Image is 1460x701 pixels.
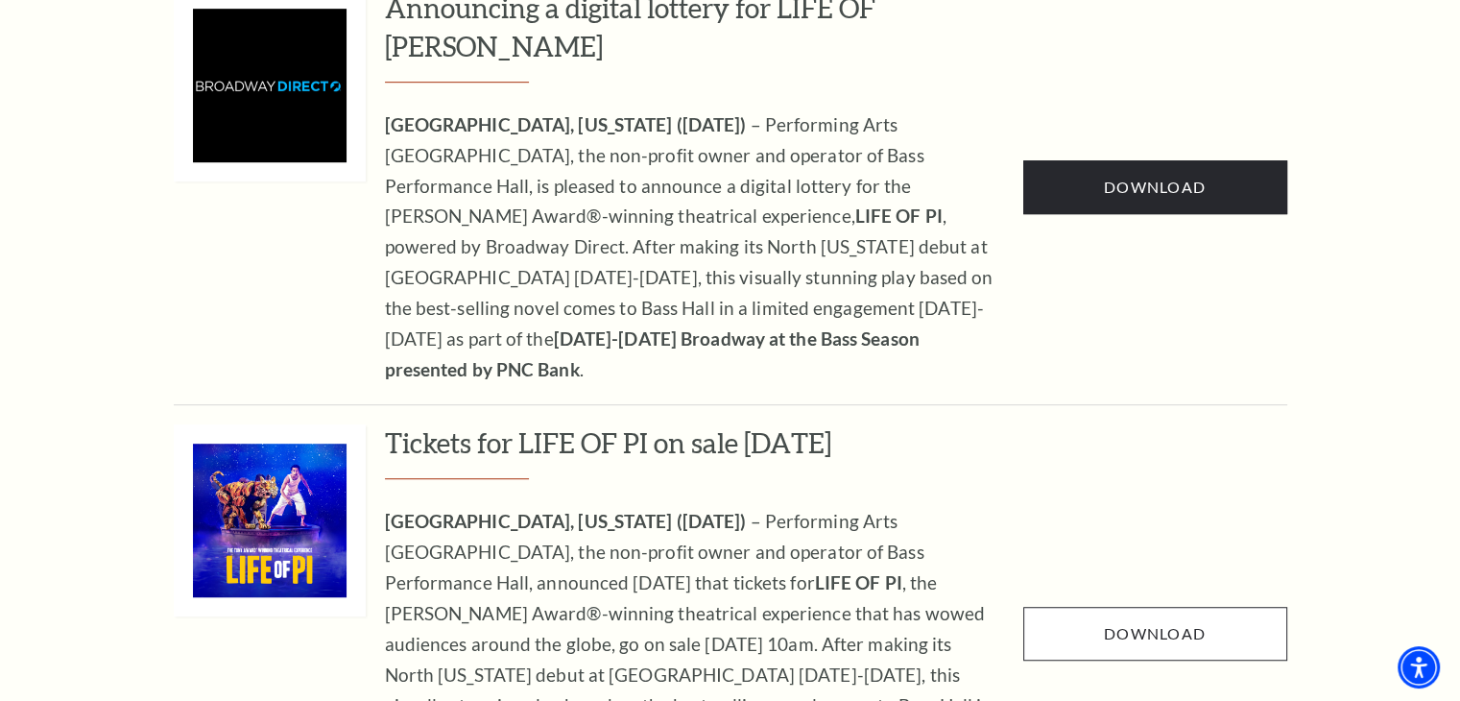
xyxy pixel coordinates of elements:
strong: LIFE OF PI [855,205,943,227]
strong: LIFE OF PI [815,571,902,593]
strong: [GEOGRAPHIC_DATA], [US_STATE] ([DATE]) [385,113,747,135]
span: Download [1104,624,1206,642]
span: Download [1104,178,1206,196]
img: Tickets for LIFE OF PI on sale Friday, June 20th [193,444,347,597]
h3: Tickets for LIFE OF PI on sale [DATE] [385,424,994,479]
a: Download Tickets for LIFE OF PI on sale Friday, June 20th - open in a new tab [1023,607,1287,661]
p: – Performing Arts [GEOGRAPHIC_DATA], the non-profit owner and operator of Bass Performance Hall, ... [385,109,994,386]
div: Accessibility Menu [1398,646,1440,689]
strong: [DATE]-[DATE] Broadway at the Bass Season presented by PNC Bank [385,327,920,380]
img: Announcing a digital lottery for LIFE OF PI [193,9,347,162]
strong: [GEOGRAPHIC_DATA], [US_STATE] ([DATE]) [385,510,747,532]
a: Download Announcing a digital lottery for LIFE OF PI - open in a new tab [1023,160,1287,214]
